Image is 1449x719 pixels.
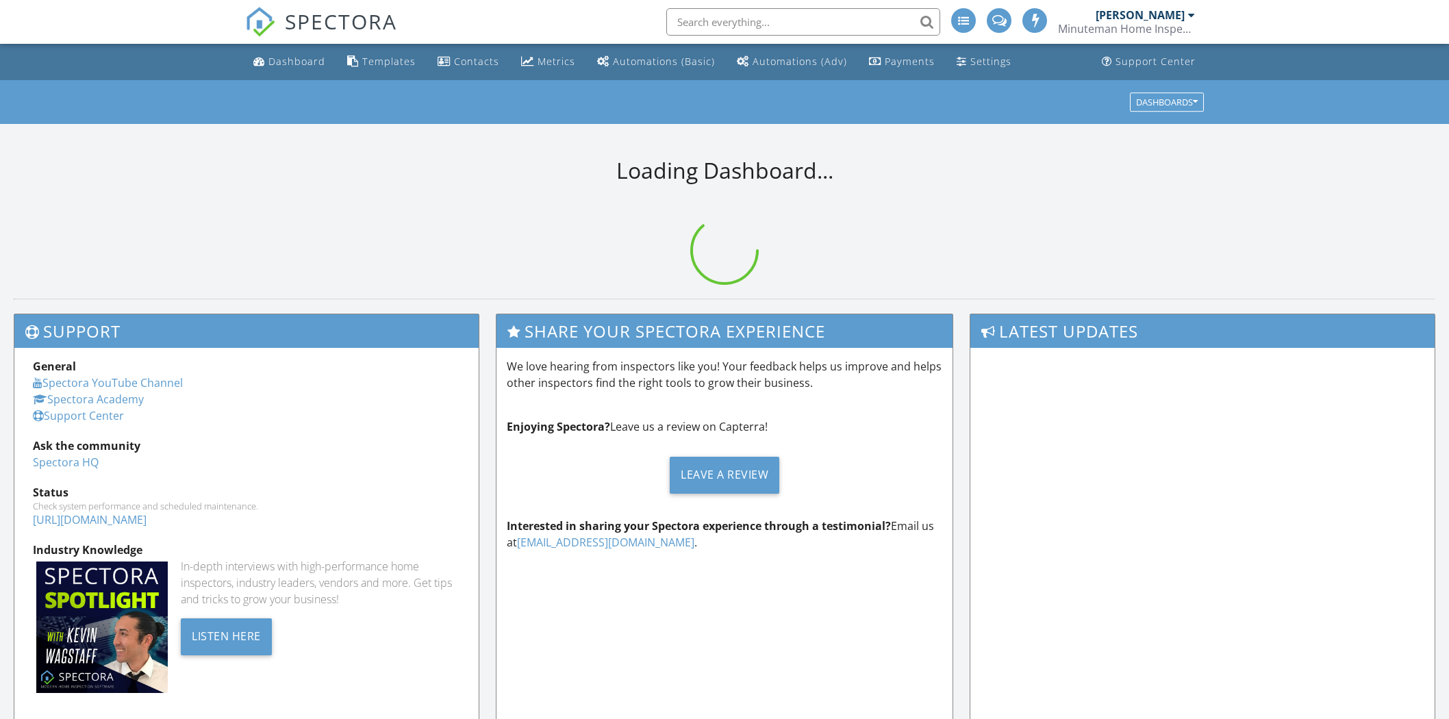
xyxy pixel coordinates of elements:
[33,375,183,390] a: Spectora YouTube Channel
[36,562,168,693] img: Spectoraspolightmain
[33,455,99,470] a: Spectora HQ
[362,55,416,68] div: Templates
[753,55,847,68] div: Automations (Adv)
[1096,49,1201,75] a: Support Center
[538,55,575,68] div: Metrics
[33,438,460,454] div: Ask the community
[432,49,505,75] a: Contacts
[1096,8,1185,22] div: [PERSON_NAME]
[14,314,479,348] h3: Support
[507,518,891,533] strong: Interested in sharing your Spectora experience through a testimonial?
[507,446,942,504] a: Leave a Review
[507,419,610,434] strong: Enjoying Spectora?
[1058,22,1195,36] div: Minuteman Home Inspections LLC
[248,49,331,75] a: Dashboard
[33,501,460,512] div: Check system performance and scheduled maintenance.
[670,457,779,494] div: Leave a Review
[181,628,272,643] a: Listen Here
[33,359,76,374] strong: General
[268,55,325,68] div: Dashboard
[181,618,272,655] div: Listen Here
[970,55,1011,68] div: Settings
[342,49,421,75] a: Templates
[864,49,940,75] a: Payments
[245,7,275,37] img: The Best Home Inspection Software - Spectora
[33,484,460,501] div: Status
[285,7,397,36] span: SPECTORA
[613,55,715,68] div: Automations (Basic)
[731,49,853,75] a: Automations (Advanced)
[885,55,935,68] div: Payments
[496,314,953,348] h3: Share Your Spectora Experience
[33,542,460,558] div: Industry Knowledge
[1130,92,1204,112] button: Dashboards
[666,8,940,36] input: Search everything...
[33,512,147,527] a: [URL][DOMAIN_NAME]
[951,49,1017,75] a: Settings
[1116,55,1196,68] div: Support Center
[507,518,942,551] p: Email us at .
[181,558,460,607] div: In-depth interviews with high-performance home inspectors, industry leaders, vendors and more. Ge...
[970,314,1435,348] h3: Latest Updates
[516,49,581,75] a: Metrics
[33,408,124,423] a: Support Center
[517,535,694,550] a: [EMAIL_ADDRESS][DOMAIN_NAME]
[454,55,499,68] div: Contacts
[245,18,397,47] a: SPECTORA
[1136,97,1198,107] div: Dashboards
[507,418,942,435] p: Leave us a review on Capterra!
[33,392,144,407] a: Spectora Academy
[592,49,720,75] a: Automations (Basic)
[507,358,942,391] p: We love hearing from inspectors like you! Your feedback helps us improve and helps other inspecto...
